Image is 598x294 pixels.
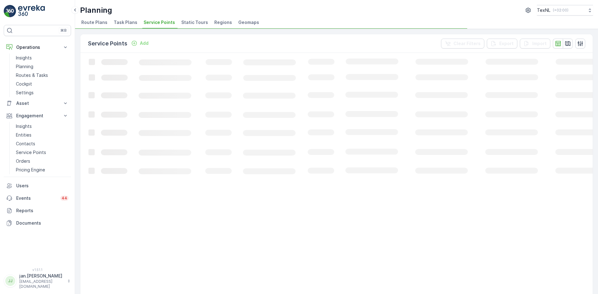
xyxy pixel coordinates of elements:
a: Orders [13,157,71,166]
p: Routes & Tasks [16,72,48,78]
p: Planning [80,5,112,15]
a: Entities [13,131,71,139]
button: Add [129,40,151,47]
p: Contacts [16,141,35,147]
img: logo [4,5,16,17]
button: Asset [4,97,71,110]
span: Task Plans [114,19,137,26]
p: Events [16,195,57,201]
span: Geomaps [238,19,259,26]
button: JJjan.[PERSON_NAME][EMAIL_ADDRESS][DOMAIN_NAME] [4,273,71,289]
a: Insights [13,122,71,131]
span: Static Tours [181,19,208,26]
a: Users [4,180,71,192]
button: Export [487,39,517,49]
p: Export [499,40,514,47]
p: Clear Filters [453,40,481,47]
a: Planning [13,62,71,71]
p: Settings [16,90,34,96]
span: v 1.51.1 [4,268,71,272]
p: ⌘B [60,28,67,33]
p: jan.[PERSON_NAME] [19,273,64,279]
a: Cockpit [13,80,71,88]
p: Documents [16,220,69,226]
img: logo_light-DOdMpM7g.png [18,5,45,17]
p: Operations [16,44,59,50]
p: Orders [16,158,30,164]
p: Planning [16,63,33,70]
span: Regions [214,19,232,26]
a: Service Points [13,148,71,157]
p: Cockpit [16,81,32,87]
a: Settings [13,88,71,97]
a: Reports [4,204,71,217]
button: Import [520,39,550,49]
a: Contacts [13,139,71,148]
p: Reports [16,208,69,214]
button: Engagement [4,110,71,122]
p: Insights [16,123,32,129]
p: [EMAIL_ADDRESS][DOMAIN_NAME] [19,279,64,289]
div: JJ [5,276,15,286]
a: Insights [13,54,71,62]
span: Service Points [144,19,175,26]
p: Add [140,40,149,46]
button: TexNL(+02:00) [537,5,593,16]
p: Service Points [88,39,127,48]
p: Service Points [16,149,46,156]
button: Clear Filters [441,39,484,49]
p: TexNL [537,7,550,13]
p: ( +02:00 ) [553,8,568,13]
p: Asset [16,100,59,106]
p: Pricing Engine [16,167,45,173]
a: Documents [4,217,71,229]
p: Import [532,40,547,47]
span: Route Plans [81,19,107,26]
a: Pricing Engine [13,166,71,174]
a: Routes & Tasks [13,71,71,80]
p: 44 [62,196,67,201]
a: Events44 [4,192,71,204]
button: Operations [4,41,71,54]
p: Entities [16,132,31,138]
p: Users [16,183,69,189]
p: Insights [16,55,32,61]
p: Engagement [16,113,59,119]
